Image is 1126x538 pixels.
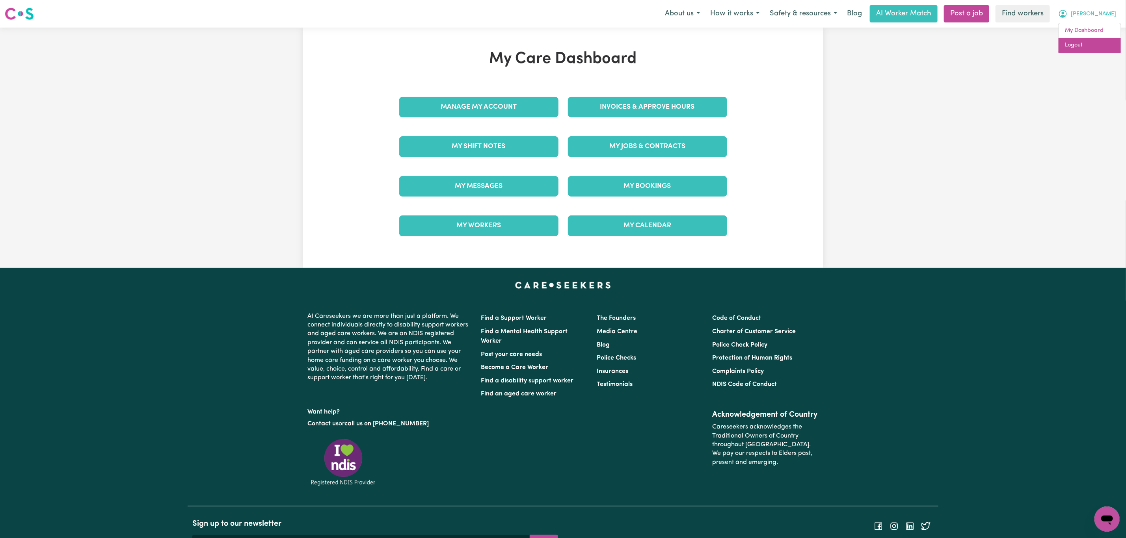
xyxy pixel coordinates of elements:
a: Find a disability support worker [481,378,574,384]
a: Complaints Policy [712,368,764,375]
a: Follow Careseekers on Facebook [874,523,883,529]
a: Follow Careseekers on Twitter [921,523,931,529]
a: Find a Mental Health Support Worker [481,328,568,344]
a: Police Checks [597,355,636,361]
a: Logout [1059,38,1121,53]
button: About us [660,6,705,22]
a: Find workers [996,5,1050,22]
h1: My Care Dashboard [395,50,732,69]
a: Follow Careseekers on LinkedIn [905,523,915,529]
a: My Calendar [568,215,727,236]
iframe: Button to launch messaging window, conversation in progress [1094,506,1120,532]
a: My Jobs & Contracts [568,136,727,157]
a: Media Centre [597,328,637,335]
p: At Careseekers we are more than just a platform. We connect individuals directly to disability su... [308,309,472,386]
p: Want help? [308,404,472,416]
a: My Bookings [568,176,727,197]
a: Post a job [944,5,989,22]
a: Blog [842,5,867,22]
div: My Account [1058,23,1121,53]
button: Safety & resources [765,6,842,22]
a: Contact us [308,421,339,427]
a: My Shift Notes [399,136,558,157]
a: NDIS Code of Conduct [712,381,777,388]
a: Careseekers home page [515,282,611,288]
a: My Messages [399,176,558,197]
p: or [308,416,472,431]
a: My Workers [399,215,558,236]
p: Careseekers acknowledges the Traditional Owners of Country throughout [GEOGRAPHIC_DATA]. We pay o... [712,419,818,470]
a: call us on [PHONE_NUMBER] [345,421,429,427]
a: Find an aged care worker [481,391,557,397]
a: Become a Care Worker [481,364,549,371]
span: [PERSON_NAME] [1071,10,1116,19]
a: Insurances [597,368,628,375]
img: Careseekers logo [5,7,34,21]
a: Manage My Account [399,97,558,117]
a: Code of Conduct [712,315,761,321]
button: My Account [1053,6,1121,22]
a: Find a Support Worker [481,315,547,321]
a: Blog [597,342,610,348]
img: Registered NDIS provider [308,438,379,487]
h2: Acknowledgement of Country [712,410,818,419]
a: Invoices & Approve Hours [568,97,727,117]
a: The Founders [597,315,636,321]
a: Careseekers logo [5,5,34,23]
a: My Dashboard [1059,23,1121,38]
a: Testimonials [597,381,633,388]
a: Follow Careseekers on Instagram [890,523,899,529]
a: Protection of Human Rights [712,355,792,361]
a: Police Check Policy [712,342,767,348]
a: Charter of Customer Service [712,328,796,335]
a: AI Worker Match [870,5,938,22]
a: Post your care needs [481,351,542,358]
button: How it works [705,6,765,22]
h2: Sign up to our newsletter [192,519,558,529]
